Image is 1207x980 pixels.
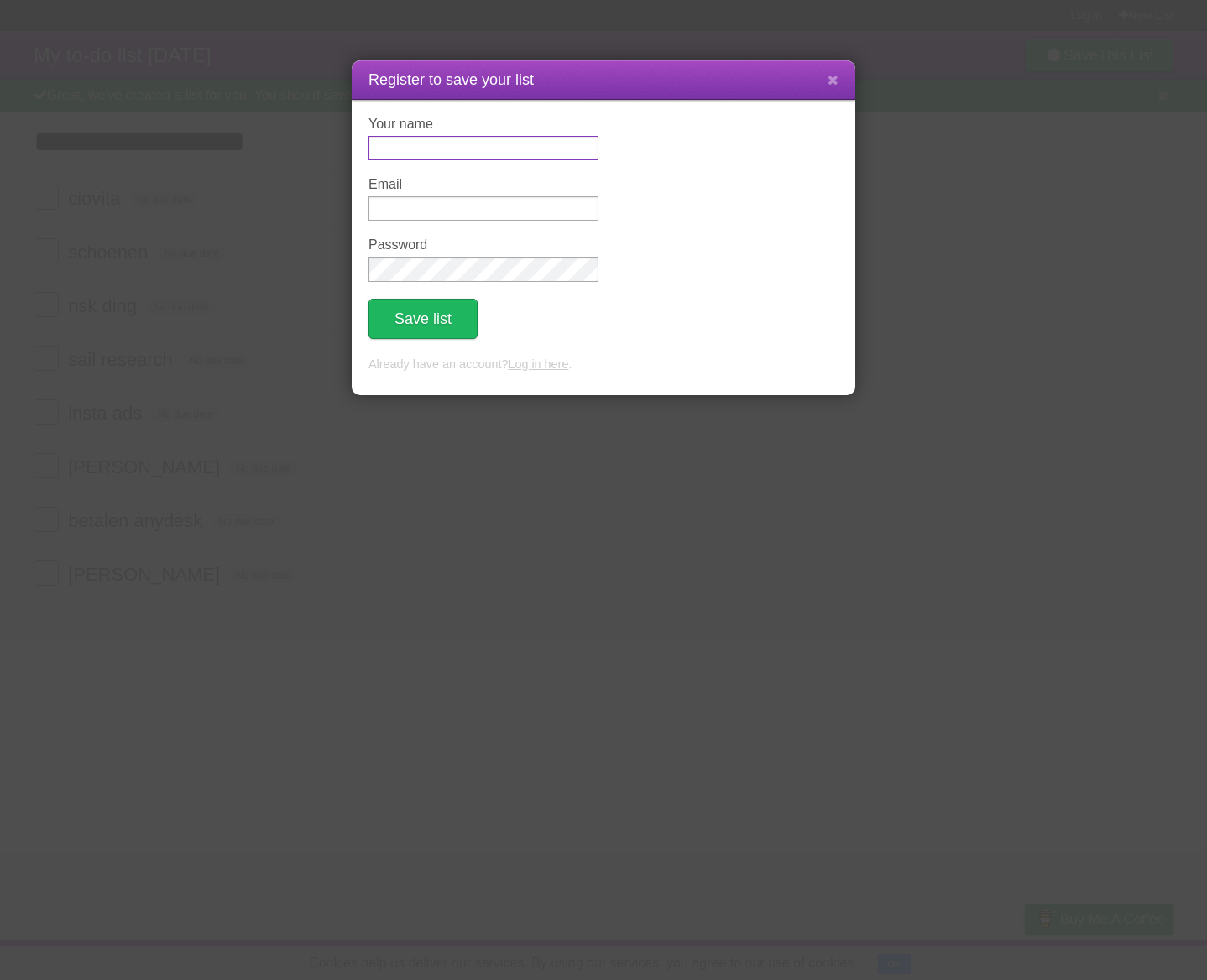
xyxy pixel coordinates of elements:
[368,117,598,132] label: Your name
[368,299,478,339] button: Save list
[508,357,568,371] a: Log in here
[368,356,839,374] p: Already have an account? .
[368,177,598,192] label: Email
[368,69,839,91] h1: Register to save your list
[368,237,598,253] label: Password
